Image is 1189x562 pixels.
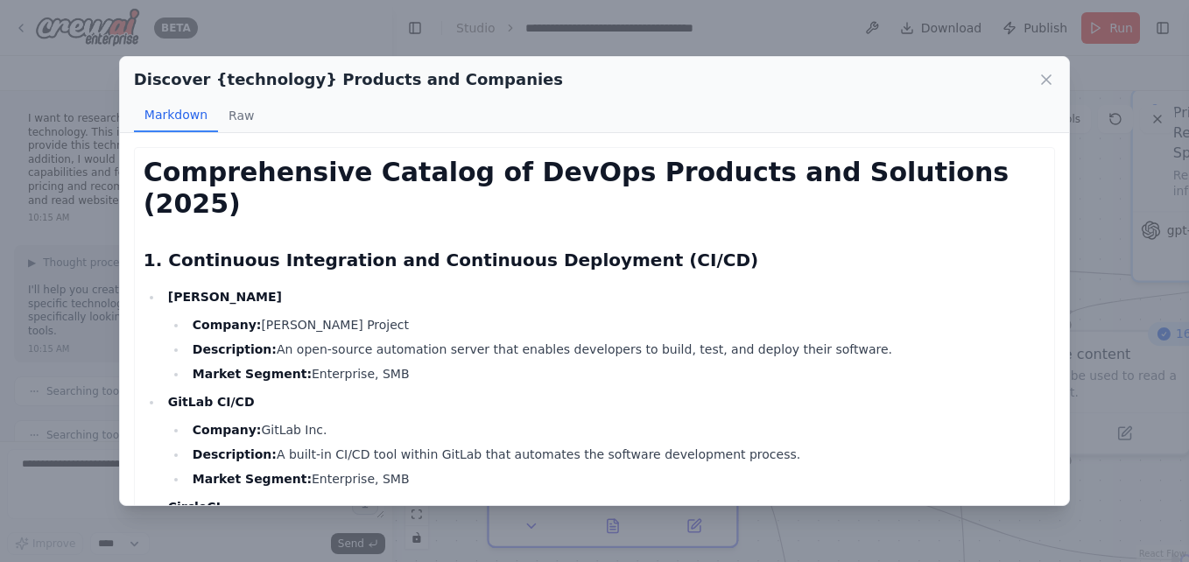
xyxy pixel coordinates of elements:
[218,99,264,132] button: Raw
[187,339,1045,360] li: An open-source automation server that enables developers to build, test, and deploy their software.
[168,500,221,514] strong: CircleCI
[134,67,563,92] h2: Discover {technology} Products and Companies
[187,444,1045,465] li: A built-in CI/CD tool within GitLab that automates the software development process.
[144,157,1045,220] h1: Comprehensive Catalog of DevOps Products and Solutions (2025)
[193,447,277,461] strong: Description:
[168,395,255,409] strong: GitLab CI/CD
[193,472,312,486] strong: Market Segment:
[168,290,282,304] strong: [PERSON_NAME]
[187,314,1045,335] li: [PERSON_NAME] Project
[193,318,262,332] strong: Company:
[187,419,1045,440] li: GitLab Inc.
[193,423,262,437] strong: Company:
[187,468,1045,489] li: Enterprise, SMB
[187,363,1045,384] li: Enterprise, SMB
[193,342,277,356] strong: Description:
[144,248,1045,272] h2: 1. Continuous Integration and Continuous Deployment (CI/CD)
[193,367,312,381] strong: Market Segment:
[134,99,218,132] button: Markdown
